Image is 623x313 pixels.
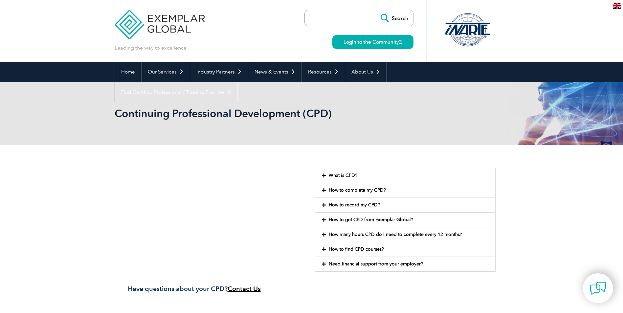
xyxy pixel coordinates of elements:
div: How to find CPD courses? [315,242,495,257]
a: Need financial support from your employer? [329,261,423,267]
a: How to complete my CPD? [329,187,386,193]
a: How to find CPD courses? [329,246,384,252]
div: How to get CPD from Exemplar Global? [315,213,495,227]
h2: Continuing Professional Development (CPD) [115,108,390,119]
a: Home [115,62,141,82]
a: What is CPD? [329,173,357,178]
h3: Have questions about your CPD? [128,285,308,293]
div: How many hours CPD do I need to complete every 12 months? [315,227,495,242]
img: en [613,3,621,9]
a: Resources [302,62,345,82]
input: Search [377,10,413,26]
a: Login to the Community [332,35,413,49]
a: How to record my CPD? [329,202,380,208]
a: How to get CPD from Exemplar Global? [329,217,413,222]
div: How to complete my CPD? [315,183,495,198]
a: News & Events [248,62,301,82]
div: What is CPD? [315,168,495,183]
a: Contact Us [228,285,261,293]
div: Need financial support from your employer? [315,257,495,271]
p: Leading the way to excellence [115,44,187,52]
a: Our Services [142,62,190,82]
a: Find Certified Professional / Training Provider [115,82,238,102]
a: Industry Partners [190,62,248,82]
a: How many hours CPD do I need to complete every 12 months? [329,232,462,237]
div: How to record my CPD? [315,198,495,212]
img: contact-chat.png [590,280,606,297]
img: open_square.png [399,40,402,44]
a: About Us [345,62,386,82]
